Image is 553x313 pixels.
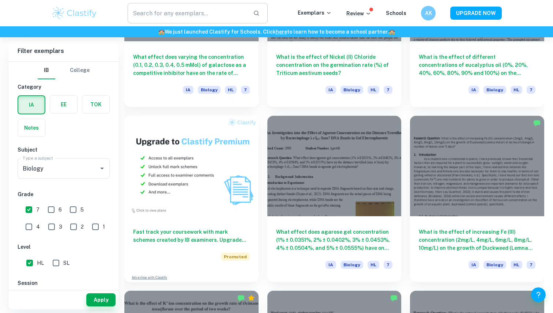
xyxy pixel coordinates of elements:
span: Biology [341,86,363,94]
input: Search for any exemplars... [128,3,247,23]
h6: Fast track your coursework with mark schemes created by IB examiners. Upgrade now [133,228,250,244]
span: 7 [241,86,250,94]
span: SL [63,259,69,267]
h6: What effect does varying the concentration (0.1, 0.2, 0.3, 0.4, 0.5 mMol) of galactose as a compe... [133,53,250,77]
span: HL [37,259,44,267]
button: Apply [86,293,116,306]
h6: Grade [18,190,110,198]
span: Promoted [221,253,250,261]
span: 5 [80,206,84,214]
span: 7 [384,261,392,269]
span: Biology [484,86,506,94]
label: Type a subject [23,155,53,161]
h6: Filter exemplars [9,41,118,61]
span: 3 [59,223,62,231]
h6: What effect does agarose gel concentration (1% ± 0.0351%, 2% ± 0.0402%, 3% ± 0.0453%, 4% ± 0.0504... [276,228,393,252]
img: Thumbnail [124,116,259,216]
img: Clastify logo [51,6,98,20]
p: Exemplars [298,9,332,17]
a: here [276,29,287,35]
img: Marked [237,294,245,302]
span: 2 [81,223,84,231]
span: 7 [36,206,39,214]
div: Filter type choice [38,62,90,79]
h6: What is the effect of Nickel (II) Chloride concentration on the germination rate (%) of Triticum ... [276,53,393,77]
button: EE [50,96,77,113]
img: Marked [533,119,541,127]
span: 7 [384,86,392,94]
h6: Category [18,83,110,91]
span: IA [183,86,193,94]
h6: Session [18,279,110,287]
button: UPGRADE NOW [450,7,502,20]
h6: Subject [18,146,110,154]
h6: What is the effect of different concentrations of eucalyptus oil (0%, 20%, 40%, 60%, 80%, 90% and... [419,53,535,77]
span: 🏫 [389,29,395,35]
h6: We just launched Clastify for Schools. Click to learn how to become a school partner. [1,28,552,36]
span: IA [469,261,479,269]
button: TOK [82,96,109,113]
h6: AK [424,9,433,17]
button: Notes [18,119,45,137]
button: AK [421,6,436,20]
span: HL [511,86,522,94]
span: IA [326,86,336,94]
a: Advertise with Clastify [132,275,167,280]
span: HL [368,261,379,269]
span: HL [225,86,237,94]
span: 6 [59,206,62,214]
span: HL [368,86,379,94]
span: Biology [341,261,363,269]
a: What is the effect of increasing Fe (III) concentration (2mg/L, 4mg/L, 6mg/L, 8mg/L, 10mg/L) on t... [410,116,544,282]
a: What effect does agarose gel concentration (1% ± 0.0351%, 2% ± 0.0402%, 3% ± 0.0453%, 4% ± 0.0504... [267,116,402,282]
button: Open [97,163,107,173]
span: 1 [103,223,105,231]
span: 4 [36,223,40,231]
div: Premium [248,294,255,302]
span: IA [326,261,336,269]
button: IB [38,62,55,79]
a: Schools [386,10,406,16]
span: 🏫 [158,29,165,35]
span: Biology [198,86,221,94]
h6: What is the effect of increasing Fe (III) concentration (2mg/L, 4mg/L, 6mg/L, 8mg/L, 10mg/L) on t... [419,228,535,252]
span: Biology [484,261,506,269]
button: Help and Feedback [531,287,546,302]
span: 7 [527,261,535,269]
span: IA [469,86,479,94]
span: 7 [527,86,535,94]
button: IA [18,96,45,114]
h6: Level [18,243,110,251]
span: HL [511,261,522,269]
p: Review [346,9,371,18]
img: Marked [390,294,398,302]
button: College [70,62,90,79]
